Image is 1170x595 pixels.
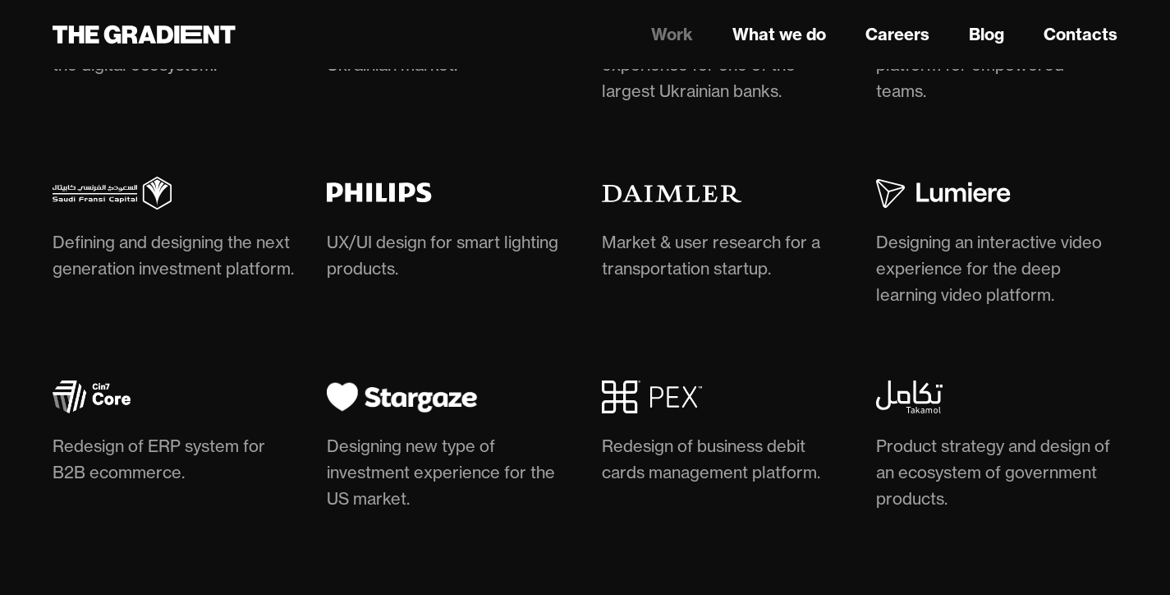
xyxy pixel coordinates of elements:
[876,177,1117,315] a: Designing an interactive video experience for the deep learning video platform.
[53,229,294,282] div: Defining and designing the next generation investment platform.
[327,433,568,512] div: Designing new type of investment experience for the US market.
[602,381,843,492] a: Redesign of business debit cards management platform.
[732,22,826,47] a: What we do
[327,229,568,282] div: UX/UI design for smart lighting products.
[969,22,1004,47] a: Blog
[53,433,294,486] div: Redesign of ERP system for B2B ecommerce.
[876,381,1117,519] a: Product strategy and design of an ecosystem of government products.
[53,381,294,492] a: Redesign of ERP system for B2B ecommerce.
[876,433,1117,512] div: Product strategy and design of an ecosystem of government products.
[651,22,693,47] a: Work
[327,381,568,519] a: Designing new type of investment experience for the US market.
[876,229,1117,308] div: Designing an interactive video experience for the deep learning video platform.
[602,229,843,282] div: Market & user research for a transportation startup.
[53,177,294,288] a: Defining and designing the next generation investment platform.
[327,177,568,288] a: UX/UI design for smart lighting products.
[602,433,843,486] div: Redesign of business debit cards management platform.
[602,177,843,288] a: Market & user research for a transportation startup.
[865,22,929,47] a: Careers
[1044,22,1117,47] a: Contacts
